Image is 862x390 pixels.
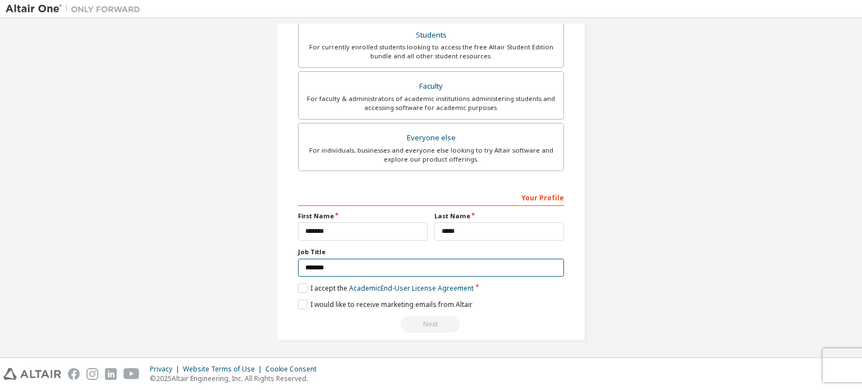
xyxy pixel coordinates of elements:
[434,212,564,221] label: Last Name
[298,316,564,333] div: You need to provide your academic email
[123,368,140,380] img: youtube.svg
[305,130,557,146] div: Everyone else
[305,94,557,112] div: For faculty & administrators of academic institutions administering students and accessing softwa...
[183,365,265,374] div: Website Terms of Use
[68,368,80,380] img: facebook.svg
[150,374,323,383] p: © 2025 Altair Engineering, Inc. All Rights Reserved.
[298,247,564,256] label: Job Title
[349,283,474,293] a: Academic End-User License Agreement
[298,188,564,206] div: Your Profile
[305,146,557,164] div: For individuals, businesses and everyone else looking to try Altair software and explore our prod...
[305,79,557,94] div: Faculty
[305,27,557,43] div: Students
[150,365,183,374] div: Privacy
[298,212,428,221] label: First Name
[298,283,474,293] label: I accept the
[265,365,323,374] div: Cookie Consent
[86,368,98,380] img: instagram.svg
[3,368,61,380] img: altair_logo.svg
[6,3,146,15] img: Altair One
[298,300,473,309] label: I would like to receive marketing emails from Altair
[105,368,117,380] img: linkedin.svg
[305,43,557,61] div: For currently enrolled students looking to access the free Altair Student Edition bundle and all ...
